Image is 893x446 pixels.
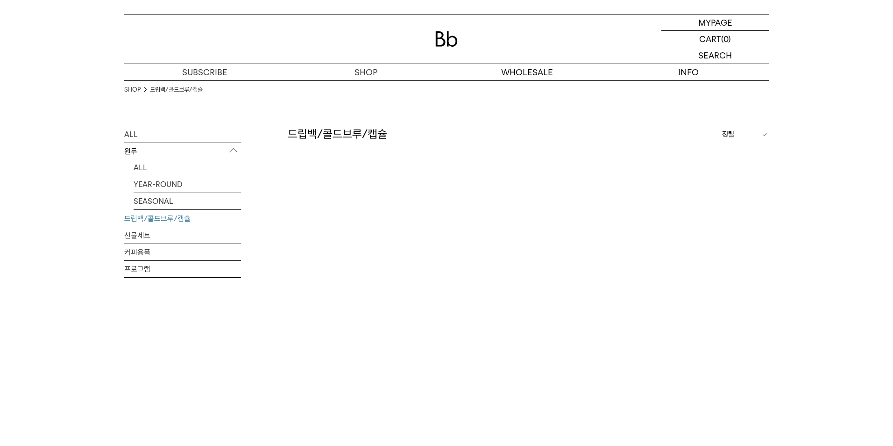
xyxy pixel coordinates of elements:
[699,31,721,47] p: CART
[124,210,241,227] a: 드립백/콜드브루/캡슐
[698,14,732,30] p: MYPAGE
[661,14,769,31] a: MYPAGE
[124,85,141,94] a: SHOP
[134,193,241,209] a: SEASONAL
[721,31,731,47] p: (0)
[661,31,769,47] a: CART (0)
[124,126,241,143] a: ALL
[124,143,241,160] p: 원두
[722,129,734,140] span: 정렬
[124,64,285,80] a: SUBSCRIBE
[608,64,769,80] p: INFO
[124,244,241,260] a: 커피용품
[698,47,732,64] p: SEARCH
[134,159,241,176] a: ALL
[285,64,446,80] a: SHOP
[124,227,241,244] a: 선물세트
[288,126,387,142] h2: 드립백/콜드브루/캡슐
[446,64,608,80] p: WHOLESALE
[150,85,203,94] a: 드립백/콜드브루/캡슐
[435,31,458,47] img: 로고
[124,261,241,277] a: 프로그램
[134,176,241,193] a: YEAR-ROUND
